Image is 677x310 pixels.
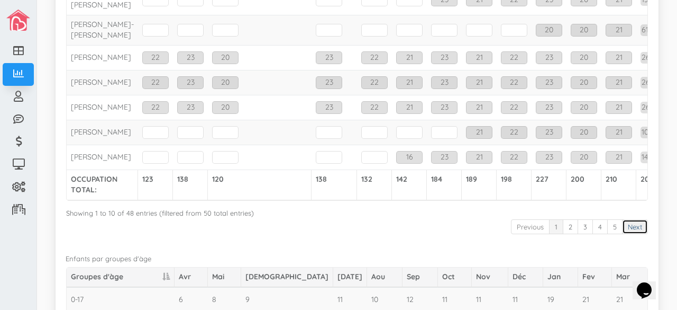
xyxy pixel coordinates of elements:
[67,70,138,95] td: [PERSON_NAME]
[67,95,138,120] td: [PERSON_NAME]
[138,170,173,200] th: 123
[66,204,648,218] div: Showing 1 to 10 of 48 entries (filtered from 50 total entries)
[67,15,138,45] td: [PERSON_NAME]-[PERSON_NAME]
[612,268,647,287] th: Mar
[622,219,648,235] a: Next
[208,268,241,287] th: Mai
[549,219,563,235] a: 1
[241,268,333,287] th: Jui
[427,170,462,200] th: 184
[58,254,656,264] div: Enfants par groupes d'àge
[208,170,312,200] th: 120
[636,170,676,200] th: 2001
[402,268,438,287] th: Sep
[357,170,392,200] th: 132
[67,268,175,287] th: Groupes d'àge
[497,170,532,200] th: 198
[392,170,427,200] th: 142
[532,170,566,200] th: 227
[67,120,138,145] td: [PERSON_NAME]
[578,219,593,235] a: 3
[367,268,402,287] th: Aou
[67,170,138,200] th: OCCUPATION TOTAL:
[472,268,508,287] th: Nov
[592,219,608,235] a: 4
[543,268,578,287] th: Jan
[633,268,666,299] iframe: chat widget
[601,170,636,200] th: 210
[563,219,578,235] a: 2
[6,10,30,31] img: image
[566,170,601,200] th: 200
[578,268,612,287] th: Fev
[333,268,367,287] th: Jul
[607,219,623,235] a: 5
[175,268,207,287] th: Avr
[438,268,472,287] th: Oct
[173,170,208,200] th: 138
[508,268,544,287] th: Déc
[511,219,550,235] a: Previous
[462,170,497,200] th: 189
[67,45,138,70] td: [PERSON_NAME]
[312,170,357,200] th: 138
[67,145,138,170] td: [PERSON_NAME]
